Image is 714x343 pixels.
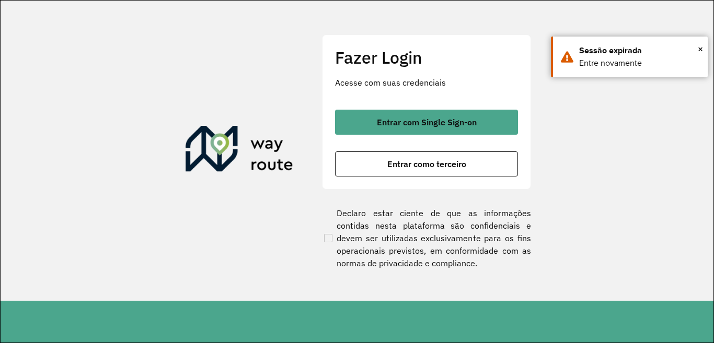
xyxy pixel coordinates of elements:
[335,110,518,135] button: button
[579,44,700,57] div: Sessão expirada
[322,207,531,269] label: Declaro estar ciente de que as informações contidas nesta plataforma são confidenciais e devem se...
[186,126,293,176] img: Roteirizador AmbevTech
[579,57,700,69] div: Entre novamente
[377,118,477,126] span: Entrar com Single Sign-on
[335,151,518,176] button: button
[698,41,703,57] button: Close
[335,76,518,89] p: Acesse com suas credenciais
[335,48,518,67] h2: Fazer Login
[698,41,703,57] span: ×
[387,160,466,168] span: Entrar como terceiro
